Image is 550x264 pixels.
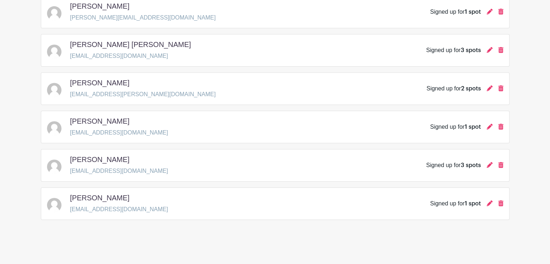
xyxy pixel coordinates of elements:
[426,46,481,55] div: Signed up for
[47,121,61,136] img: default-ce2991bfa6775e67f084385cd625a349d9dcbb7a52a09fb2fda1e96e2d18dcdb.png
[70,2,129,10] h5: [PERSON_NAME]
[461,47,481,53] span: 3 spots
[47,198,61,212] img: default-ce2991bfa6775e67f084385cd625a349d9dcbb7a52a09fb2fda1e96e2d18dcdb.png
[430,199,481,208] div: Signed up for
[47,159,61,174] img: default-ce2991bfa6775e67f084385cd625a349d9dcbb7a52a09fb2fda1e96e2d18dcdb.png
[426,161,481,170] div: Signed up for
[70,128,168,137] p: [EMAIL_ADDRESS][DOMAIN_NAME]
[465,9,481,15] span: 1 spot
[426,84,481,93] div: Signed up for
[70,193,129,202] h5: [PERSON_NAME]
[430,123,481,131] div: Signed up for
[461,86,481,91] span: 2 spots
[70,167,168,175] p: [EMAIL_ADDRESS][DOMAIN_NAME]
[430,8,481,16] div: Signed up for
[47,44,61,59] img: default-ce2991bfa6775e67f084385cd625a349d9dcbb7a52a09fb2fda1e96e2d18dcdb.png
[47,83,61,97] img: default-ce2991bfa6775e67f084385cd625a349d9dcbb7a52a09fb2fda1e96e2d18dcdb.png
[70,40,191,49] h5: [PERSON_NAME] [PERSON_NAME]
[70,117,129,125] h5: [PERSON_NAME]
[70,155,129,164] h5: [PERSON_NAME]
[461,162,481,168] span: 3 spots
[70,52,197,60] p: [EMAIL_ADDRESS][DOMAIN_NAME]
[70,90,216,99] p: [EMAIL_ADDRESS][PERSON_NAME][DOMAIN_NAME]
[70,13,216,22] p: [PERSON_NAME][EMAIL_ADDRESS][DOMAIN_NAME]
[465,124,481,130] span: 1 spot
[47,6,61,21] img: default-ce2991bfa6775e67f084385cd625a349d9dcbb7a52a09fb2fda1e96e2d18dcdb.png
[70,78,129,87] h5: [PERSON_NAME]
[70,205,168,214] p: [EMAIL_ADDRESS][DOMAIN_NAME]
[465,201,481,206] span: 1 spot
